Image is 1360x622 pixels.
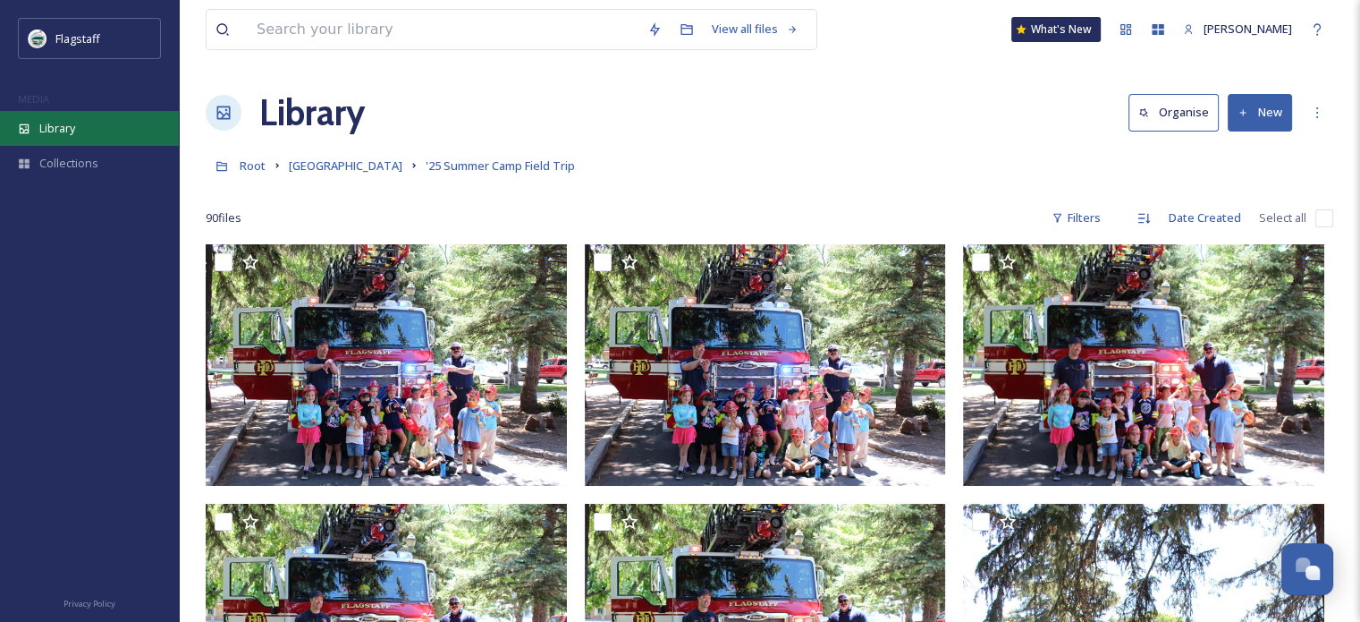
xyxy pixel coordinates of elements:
[206,244,567,486] img: IMG_5674.JPG
[240,155,266,176] a: Root
[259,86,365,140] a: Library
[55,30,100,47] span: Flagstaff
[1259,209,1306,226] span: Select all
[63,592,115,613] a: Privacy Policy
[248,10,638,49] input: Search your library
[289,155,402,176] a: [GEOGRAPHIC_DATA]
[63,598,115,609] span: Privacy Policy
[703,12,807,47] a: View all files
[1174,12,1301,47] a: [PERSON_NAME]
[18,92,49,106] span: MEDIA
[39,155,98,172] span: Collections
[1228,94,1292,131] button: New
[29,30,46,47] img: images%20%282%29.jpeg
[426,155,575,176] a: '25 Summer Camp Field Trip
[240,158,266,174] span: Root
[1281,543,1333,595] button: Open Chat
[585,244,946,486] img: IMG_5672.JPG
[1011,17,1101,42] a: What's New
[1204,21,1292,37] span: [PERSON_NAME]
[1160,200,1250,235] div: Date Created
[206,209,241,226] span: 90 file s
[289,158,402,174] span: [GEOGRAPHIC_DATA]
[426,158,575,174] span: '25 Summer Camp Field Trip
[39,120,75,137] span: Library
[963,244,1324,486] img: IMG_5669.JPG
[1043,200,1110,235] div: Filters
[1128,94,1219,131] button: Organise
